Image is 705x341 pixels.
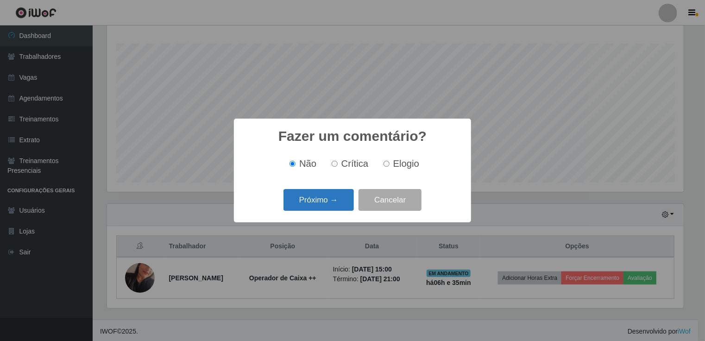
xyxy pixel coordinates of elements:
input: Não [290,161,296,167]
button: Próximo → [283,189,354,211]
span: Elogio [393,158,419,169]
input: Crítica [332,161,338,167]
span: Não [299,158,316,169]
h2: Fazer um comentário? [278,128,427,145]
span: Crítica [341,158,369,169]
input: Elogio [384,161,390,167]
button: Cancelar [359,189,422,211]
